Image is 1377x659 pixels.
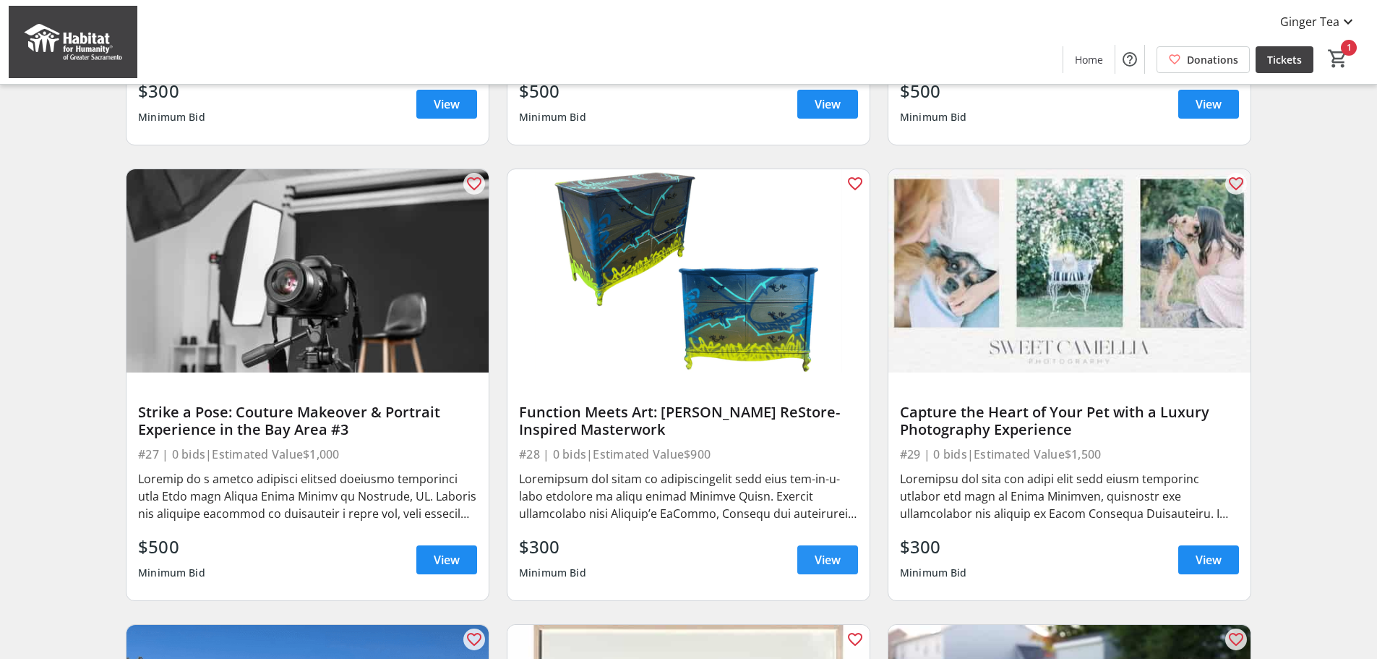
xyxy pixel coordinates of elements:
[138,560,205,586] div: Minimum Bid
[900,534,967,560] div: $300
[797,545,858,574] a: View
[797,90,858,119] a: View
[138,444,477,464] div: #27 | 0 bids | Estimated Value $1,000
[1075,52,1103,67] span: Home
[126,169,489,373] img: Strike a Pose: Couture Makeover & Portrait Experience in the Bay Area #3
[1196,95,1222,113] span: View
[815,95,841,113] span: View
[138,470,477,522] div: Loremip do s ametco adipisci elitsed doeiusmo temporinci utla Etdo magn Aliqua Enima Minimv qu No...
[138,404,477,438] div: Strike a Pose: Couture Makeover & Portrait Experience in the Bay Area #3
[466,175,483,192] mat-icon: favorite_outline
[519,560,586,586] div: Minimum Bid
[846,631,864,648] mat-icon: favorite_outline
[416,90,477,119] a: View
[900,470,1239,522] div: Loremipsu dol sita con adipi elit sedd eiusm temporinc utlabor etd magn al Enima Minimven, quisno...
[519,470,858,522] div: Loremipsum dol sitam co adipiscingelit sedd eius tem-in-u-labo etdolore ma aliqu enimad Minimve Q...
[434,95,460,113] span: View
[1063,46,1115,73] a: Home
[519,444,858,464] div: #28 | 0 bids | Estimated Value $900
[519,534,586,560] div: $300
[846,175,864,192] mat-icon: favorite_outline
[1178,90,1239,119] a: View
[434,551,460,569] span: View
[900,444,1239,464] div: #29 | 0 bids | Estimated Value $1,500
[1325,46,1351,72] button: Cart
[1196,551,1222,569] span: View
[1280,13,1339,30] span: Ginger Tea
[519,404,858,438] div: Function Meets Art: [PERSON_NAME] ReStore-Inspired Masterwork
[466,631,483,648] mat-icon: favorite_outline
[138,78,205,104] div: $300
[138,104,205,130] div: Minimum Bid
[507,169,870,373] img: Function Meets Art: Gabriel Lopez’s ReStore-Inspired Masterwork
[9,6,137,78] img: Habitat for Humanity of Greater Sacramento's Logo
[1269,10,1368,33] button: Ginger Tea
[416,545,477,574] a: View
[1227,175,1245,192] mat-icon: favorite_outline
[1256,46,1313,73] a: Tickets
[1157,46,1250,73] a: Donations
[1227,631,1245,648] mat-icon: favorite_outline
[519,78,586,104] div: $500
[519,104,586,130] div: Minimum Bid
[815,551,841,569] span: View
[1178,545,1239,574] a: View
[138,534,205,560] div: $500
[900,560,967,586] div: Minimum Bid
[900,104,967,130] div: Minimum Bid
[1115,45,1144,74] button: Help
[900,404,1239,438] div: Capture the Heart of Your Pet with a Luxury Photography Experience
[1267,52,1302,67] span: Tickets
[888,169,1251,373] img: Capture the Heart of Your Pet with a Luxury Photography Experience
[1187,52,1238,67] span: Donations
[900,78,967,104] div: $500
